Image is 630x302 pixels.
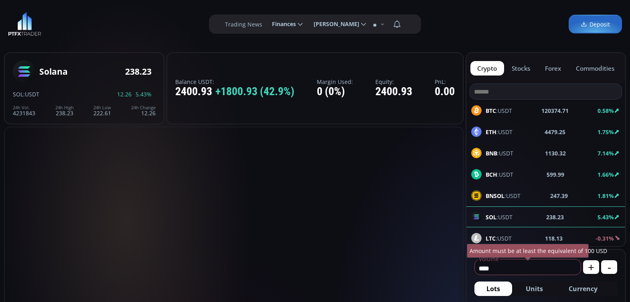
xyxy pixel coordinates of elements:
b: BNB [486,149,497,157]
b: 1130.32 [545,149,566,157]
b: 599.99 [547,170,564,179]
button: commodities [569,61,621,75]
b: 7.14% [598,149,614,157]
span: :USDT [486,149,513,157]
span: 12.26 [117,91,132,97]
span: :USDT [486,234,512,243]
div: 24h Low [93,105,111,110]
span: +1800.93 (42.9%) [215,86,294,98]
button: forex [538,61,568,75]
b: 1.66% [598,171,614,178]
label: Trading News [225,20,262,29]
div: 2400.93 [175,86,294,98]
b: 1.81% [598,192,614,200]
b: 118.13 [545,234,563,243]
span: SOL [13,90,23,98]
label: Balance USDT: [175,79,294,85]
label: Margin Used: [317,79,353,85]
label: Equity: [375,79,412,85]
b: 120374.71 [541,106,569,115]
div: 24h High [55,105,74,110]
div: 2400.93 [375,86,412,98]
div: 0.00 [435,86,455,98]
b: 1.75% [598,128,614,136]
div: 0 (0%) [317,86,353,98]
span: Deposit [581,20,610,29]
span: Units [526,284,543,294]
span: Finances [266,16,296,32]
div: Amount must be at least the equivalent of 100 USD [467,244,589,258]
button: Lots [474,282,512,296]
button: stocks [505,61,537,75]
b: -0.31% [596,235,614,242]
b: 4479.25 [545,128,565,136]
div: 4231843 [13,105,35,116]
div: 24h Vol. [13,105,35,110]
div: 238.23 [125,67,152,76]
button: Units [514,282,555,296]
span: Currency [569,284,598,294]
div: 238.23 [55,105,74,116]
b: BNSOL [486,192,504,200]
button: Currency [557,282,610,296]
div: 222.61 [93,105,111,116]
span: :USDT [23,90,39,98]
b: BCH [486,171,497,178]
a: Deposit [569,15,622,34]
b: ETH [486,128,496,136]
span: :USDT [486,192,521,200]
div: 12.26 [131,105,156,116]
span: :USDT [486,128,513,136]
b: 247.39 [550,192,568,200]
label: PnL: [435,79,455,85]
span: :USDT [486,170,513,179]
b: 0.58% [598,107,614,114]
b: LTC [486,235,496,242]
span: 5.43% [136,91,152,97]
button: + [583,260,599,274]
span: Lots [486,284,500,294]
button: - [601,260,617,274]
b: BTC [486,107,496,114]
div: Solana [39,67,68,76]
button: crypto [470,61,504,75]
span: [PERSON_NAME] [308,16,359,32]
div: 24h Change [131,105,156,110]
span: :USDT [486,106,512,115]
img: LOGO [8,12,41,36]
